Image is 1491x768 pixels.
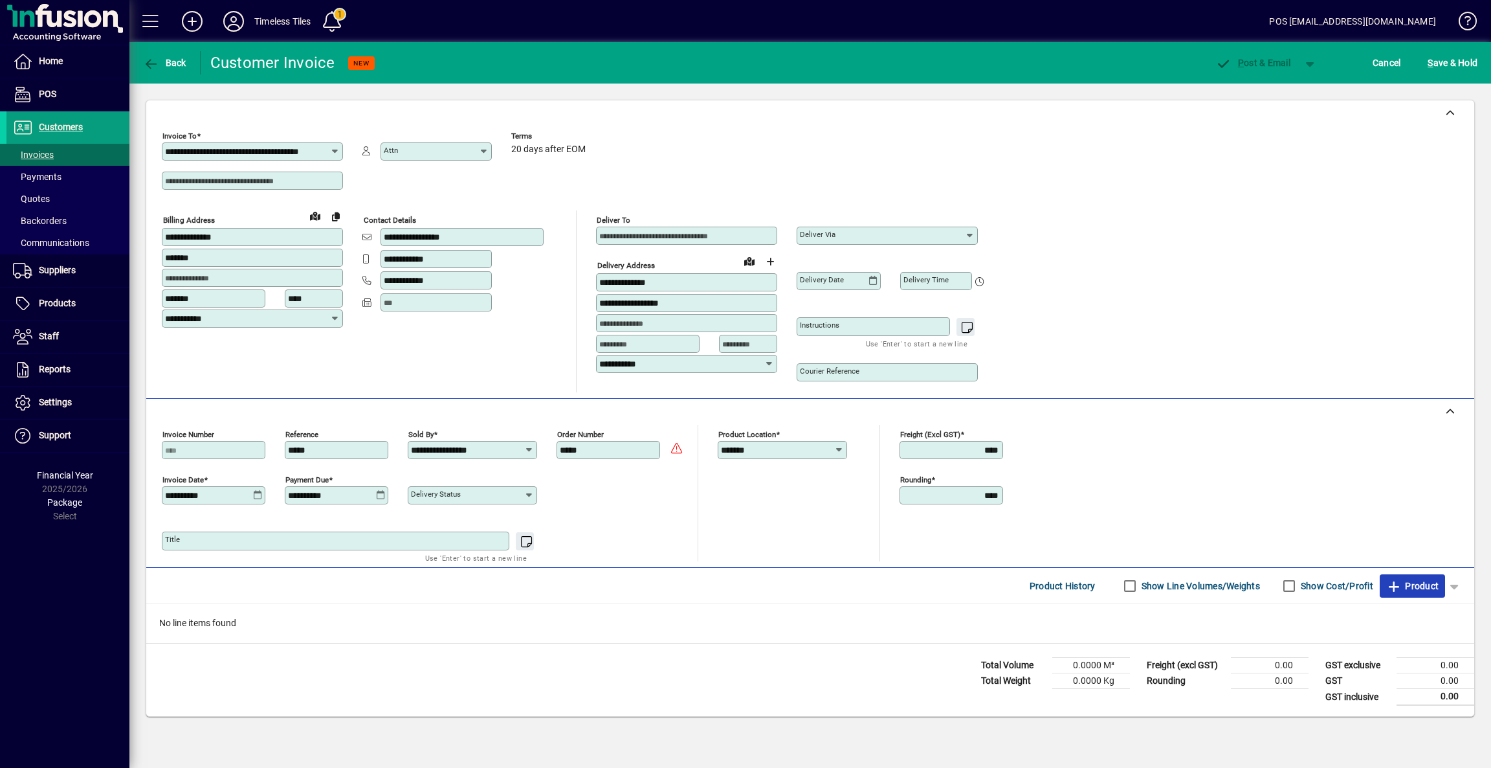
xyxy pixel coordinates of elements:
td: 0.00 [1397,658,1474,673]
mat-label: Order number [557,430,604,439]
a: View on map [305,205,326,226]
a: Reports [6,354,129,386]
span: 20 days after EOM [511,144,586,155]
span: ave & Hold [1428,52,1477,73]
button: Choose address [760,251,780,272]
td: 0.00 [1397,673,1474,689]
mat-label: Delivery status [411,490,461,499]
span: Financial Year [37,470,93,480]
mat-label: Deliver To [597,216,630,225]
div: Timeless Tiles [254,11,311,32]
td: Freight (excl GST) [1140,658,1231,673]
button: Copy to Delivery address [326,206,346,227]
span: Staff [39,331,59,341]
mat-label: Courier Reference [800,367,859,376]
mat-label: Payment due [285,475,329,484]
mat-label: Attn [384,146,398,155]
mat-label: Reference [285,430,318,439]
span: Invoices [13,150,54,160]
mat-hint: Use 'Enter' to start a new line [425,550,527,565]
a: Home [6,45,129,78]
td: Total Volume [975,658,1052,673]
button: Back [140,51,190,74]
span: POS [39,89,56,99]
td: 0.00 [1397,689,1474,705]
td: 0.00 [1231,673,1309,689]
span: Suppliers [39,265,76,275]
td: 0.00 [1231,658,1309,673]
span: Customers [39,122,83,132]
button: Product [1380,574,1445,598]
span: P [1238,58,1244,68]
button: Post & Email [1209,51,1297,74]
span: Product [1386,576,1439,596]
label: Show Cost/Profit [1298,580,1373,593]
span: NEW [353,59,370,67]
a: Knowledge Base [1449,3,1475,45]
mat-label: Rounding [900,475,931,484]
span: Backorders [13,216,67,226]
td: GST inclusive [1319,689,1397,705]
app-page-header-button: Back [129,51,201,74]
span: Back [143,58,186,68]
span: Product History [1030,576,1096,596]
a: View on map [739,251,760,271]
button: Cancel [1369,51,1404,74]
a: Payments [6,166,129,188]
a: Staff [6,321,129,353]
button: Add [171,10,213,33]
button: Save & Hold [1424,51,1481,74]
mat-label: Invoice number [162,430,214,439]
mat-label: Title [165,535,180,544]
span: Terms [511,132,589,141]
mat-label: Instructions [800,321,839,330]
span: Settings [39,397,72,407]
td: 0.0000 M³ [1052,658,1130,673]
mat-label: Invoice To [162,131,197,141]
span: Support [39,430,71,440]
a: Suppliers [6,254,129,287]
span: Communications [13,238,89,248]
td: Rounding [1140,673,1231,689]
mat-hint: Use 'Enter' to start a new line [866,336,967,351]
button: Product History [1024,574,1101,598]
span: S [1428,58,1433,68]
span: Quotes [13,194,50,204]
div: No line items found [146,604,1474,643]
span: Package [47,497,82,508]
button: Profile [213,10,254,33]
td: GST [1319,673,1397,689]
a: Settings [6,387,129,419]
span: Reports [39,364,71,374]
div: Customer Invoice [210,52,335,73]
a: Quotes [6,188,129,210]
td: Total Weight [975,673,1052,689]
mat-label: Product location [718,430,776,439]
a: Communications [6,232,129,254]
mat-label: Freight (excl GST) [900,430,960,439]
span: Payments [13,172,61,182]
mat-label: Deliver via [800,230,835,239]
td: GST exclusive [1319,658,1397,673]
div: POS [EMAIL_ADDRESS][DOMAIN_NAME] [1269,11,1436,32]
td: 0.0000 Kg [1052,673,1130,689]
a: Invoices [6,144,129,166]
span: ost & Email [1215,58,1290,68]
label: Show Line Volumes/Weights [1139,580,1260,593]
span: Cancel [1373,52,1401,73]
mat-label: Delivery date [800,275,844,284]
a: Support [6,420,129,452]
mat-label: Delivery time [903,275,949,284]
a: Products [6,288,129,320]
span: Products [39,298,76,308]
mat-label: Sold by [408,430,434,439]
a: Backorders [6,210,129,232]
span: Home [39,56,63,66]
a: POS [6,78,129,111]
mat-label: Invoice date [162,475,204,484]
